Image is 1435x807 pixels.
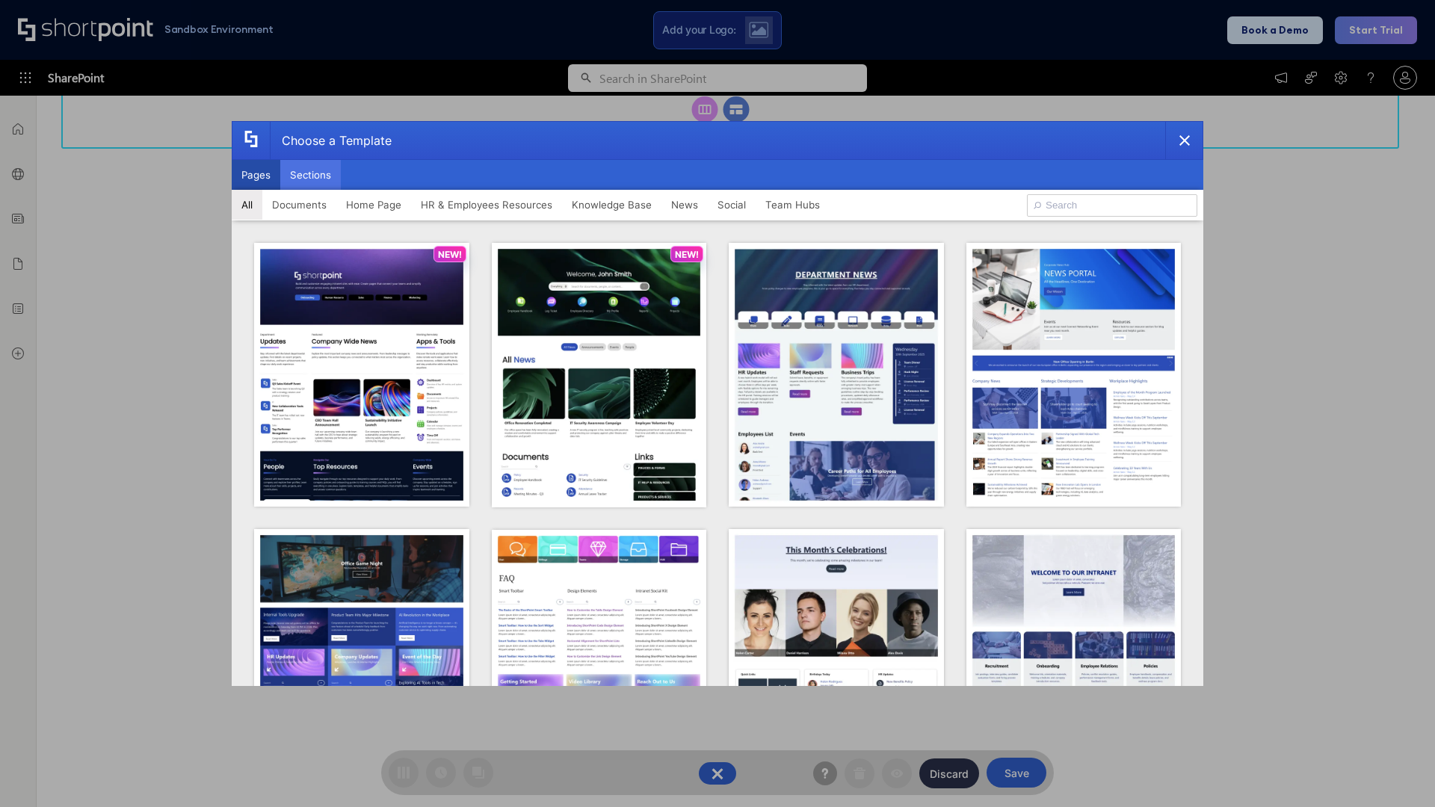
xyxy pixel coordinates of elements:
button: Home Page [336,190,411,220]
button: Team Hubs [756,190,830,220]
p: NEW! [438,249,462,260]
p: NEW! [675,249,699,260]
iframe: Chat Widget [1360,735,1435,807]
button: Sections [280,160,341,190]
input: Search [1027,194,1197,217]
button: News [661,190,708,220]
div: Choose a Template [270,122,392,159]
button: Social [708,190,756,220]
button: HR & Employees Resources [411,190,562,220]
button: Pages [232,160,280,190]
button: Knowledge Base [562,190,661,220]
button: Documents [262,190,336,220]
button: All [232,190,262,220]
div: template selector [232,121,1203,686]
